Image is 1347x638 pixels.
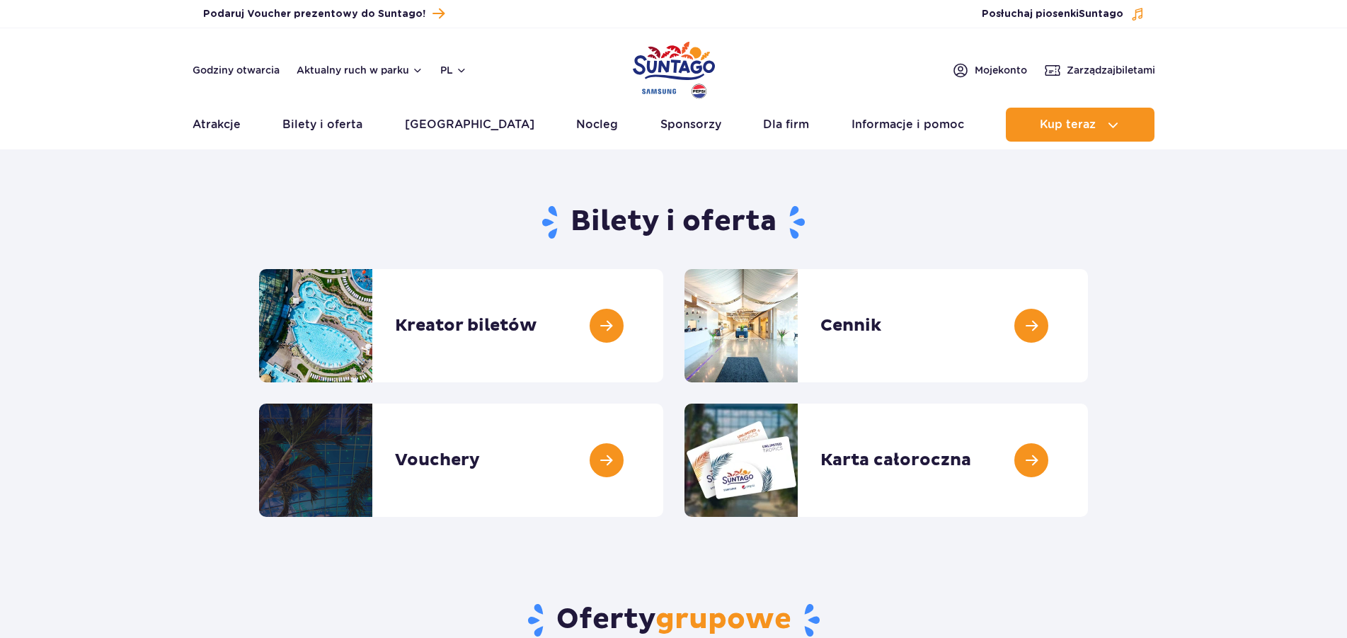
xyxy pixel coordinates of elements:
span: Posłuchaj piosenki [982,7,1123,21]
a: Informacje i pomoc [852,108,964,142]
a: [GEOGRAPHIC_DATA] [405,108,534,142]
span: Zarządzaj biletami [1067,63,1155,77]
button: Aktualny ruch w parku [297,64,423,76]
a: Zarządzajbiletami [1044,62,1155,79]
a: Godziny otwarcia [193,63,280,77]
span: Suntago [1079,9,1123,19]
a: Sponsorzy [660,108,721,142]
a: Nocleg [576,108,618,142]
span: Kup teraz [1040,118,1096,131]
button: pl [440,63,467,77]
span: Moje konto [975,63,1027,77]
h1: Bilety i oferta [259,204,1088,241]
button: Kup teraz [1006,108,1154,142]
button: Posłuchaj piosenkiSuntago [982,7,1145,21]
a: Bilety i oferta [282,108,362,142]
a: Dla firm [763,108,809,142]
a: Mojekonto [952,62,1027,79]
span: Podaruj Voucher prezentowy do Suntago! [203,7,425,21]
span: grupowe [655,602,791,637]
a: Podaruj Voucher prezentowy do Suntago! [203,4,445,23]
a: Park of Poland [633,35,715,101]
a: Atrakcje [193,108,241,142]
